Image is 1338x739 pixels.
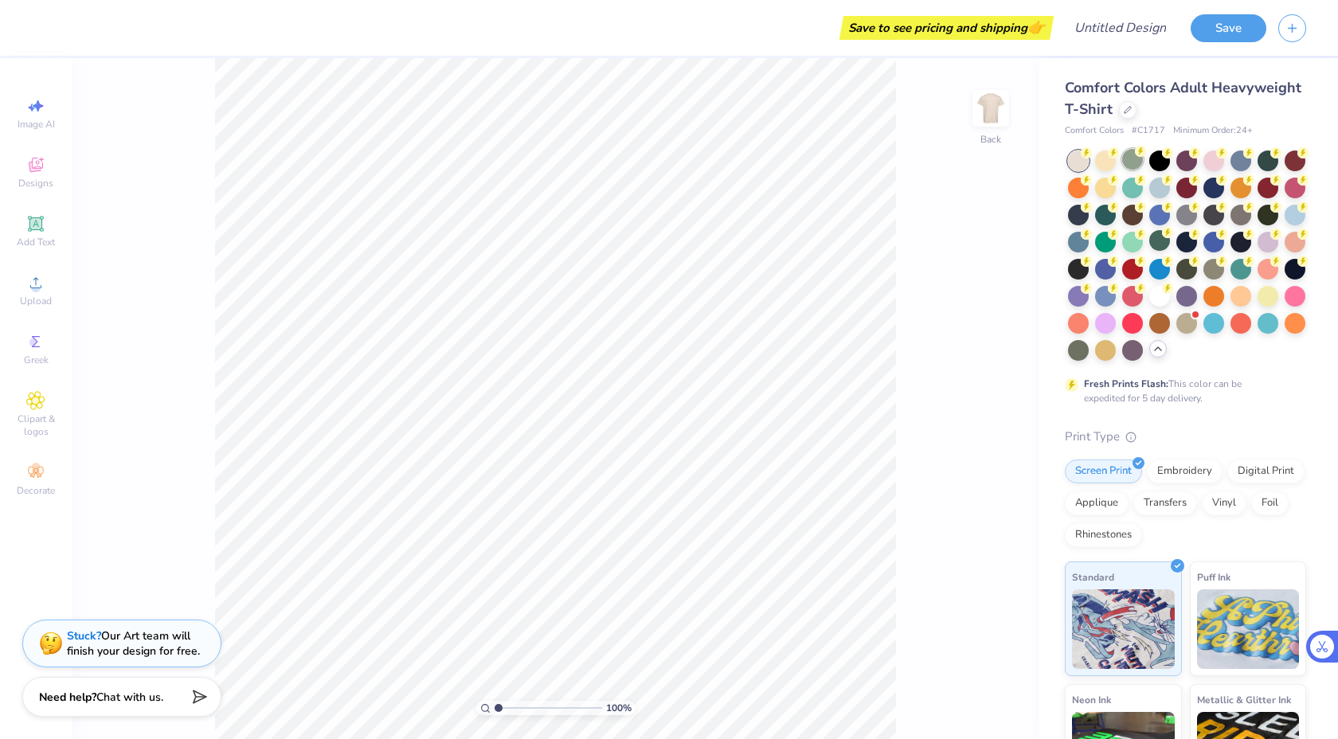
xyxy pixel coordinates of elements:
span: Decorate [17,484,55,497]
div: Rhinestones [1065,523,1142,547]
span: 👉 [1027,18,1045,37]
span: Add Text [17,236,55,248]
span: Clipart & logos [8,413,64,438]
input: Untitled Design [1062,12,1179,44]
div: Our Art team will finish your design for free. [67,628,200,659]
div: Transfers [1133,491,1197,515]
span: Upload [20,295,52,307]
div: Digital Print [1227,459,1305,483]
span: 100 % [606,701,632,715]
span: Comfort Colors Adult Heavyweight T-Shirt [1065,78,1301,119]
div: Embroidery [1147,459,1223,483]
span: Puff Ink [1197,569,1230,585]
div: Screen Print [1065,459,1142,483]
img: Puff Ink [1197,589,1300,669]
img: Back [975,92,1007,124]
span: Minimum Order: 24 + [1173,124,1253,138]
div: This color can be expedited for 5 day delivery. [1084,377,1280,405]
span: Metallic & Glitter Ink [1197,691,1291,708]
div: Print Type [1065,428,1306,446]
span: Standard [1072,569,1114,585]
button: Save [1191,14,1266,42]
span: # C1717 [1132,124,1165,138]
span: Neon Ink [1072,691,1111,708]
div: Save to see pricing and shipping [843,16,1050,40]
div: Back [980,132,1001,147]
span: Greek [24,354,49,366]
span: Chat with us. [96,690,163,705]
span: Designs [18,177,53,190]
div: Applique [1065,491,1129,515]
strong: Fresh Prints Flash: [1084,377,1168,390]
div: Foil [1251,491,1289,515]
div: Vinyl [1202,491,1246,515]
span: Comfort Colors [1065,124,1124,138]
strong: Need help? [39,690,96,705]
img: Standard [1072,589,1175,669]
span: Image AI [18,118,55,131]
strong: Stuck? [67,628,101,643]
